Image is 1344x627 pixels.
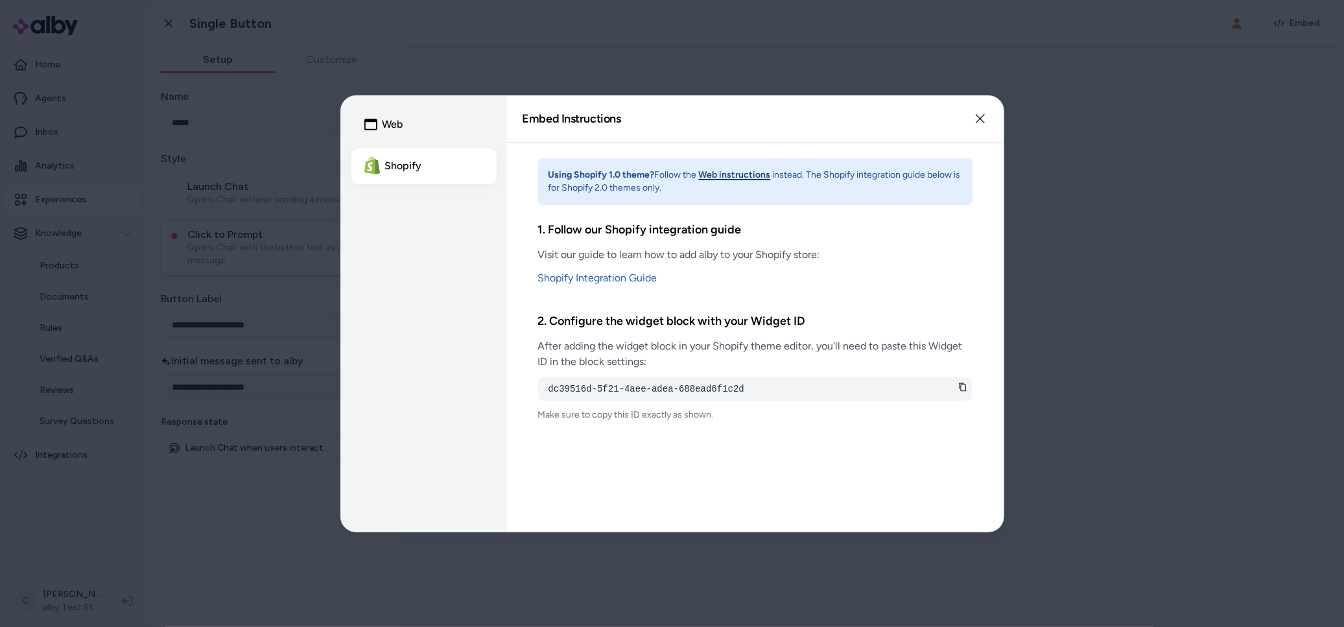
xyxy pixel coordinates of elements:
[351,106,497,143] button: Web
[364,157,380,174] img: Shopify Logo
[538,220,973,239] h3: 1. Follow our Shopify integration guide
[548,169,962,195] p: Follow the instead. The Shopify integration guide below is for Shopify 2.0 themes only.
[351,148,497,184] button: Shopify
[538,270,973,286] a: Shopify Integration Guide
[699,169,771,182] button: Web instructions
[538,312,973,331] h3: 2. Configure the widget block with your Widget ID
[538,247,973,263] p: Visit our guide to learn how to add alby to your Shopify store:
[548,383,962,396] pre: dc39516d-5f21-4aee-adea-688ead6f1c2d
[538,338,973,370] p: After adding the widget block in your Shopify theme editor, you'll need to paste this Widget ID i...
[548,169,655,180] strong: Using Shopify 1.0 theme?
[538,408,973,421] p: Make sure to copy this ID exactly as shown.
[523,113,621,124] h2: Embed Instructions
